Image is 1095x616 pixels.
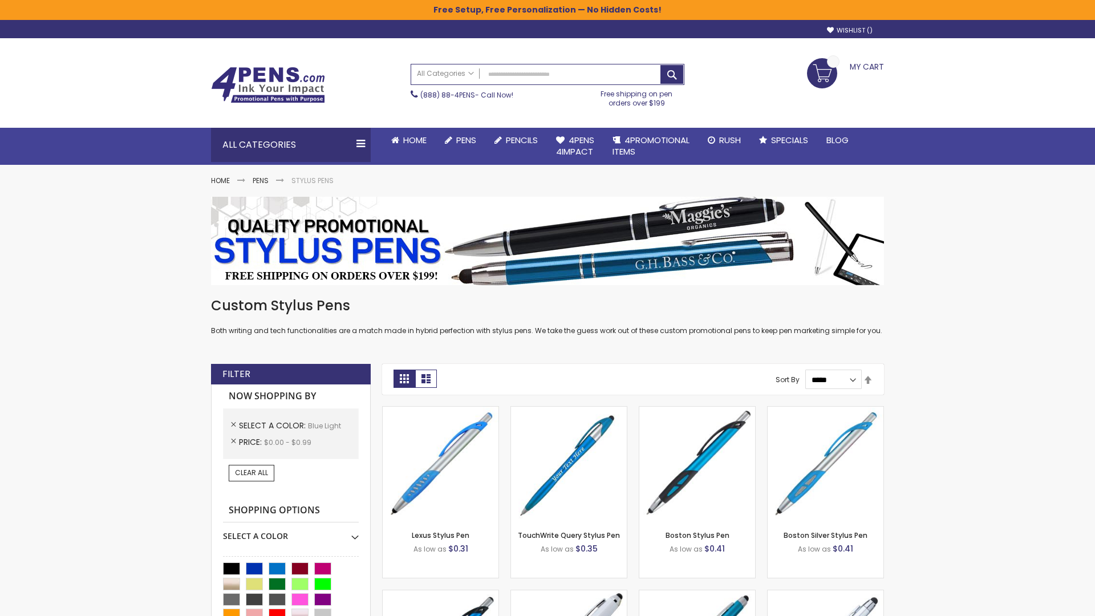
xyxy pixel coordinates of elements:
[575,543,598,554] span: $0.35
[639,590,755,599] a: Lory Metallic Stylus Pen-Blue - Light
[456,134,476,146] span: Pens
[506,134,538,146] span: Pencils
[518,530,620,540] a: TouchWrite Query Stylus Pen
[704,543,725,554] span: $0.41
[719,134,741,146] span: Rush
[383,407,498,522] img: Lexus Stylus Pen-Blue - Light
[394,370,415,388] strong: Grid
[448,543,468,554] span: $0.31
[412,530,469,540] a: Lexus Stylus Pen
[771,134,808,146] span: Specials
[239,436,264,448] span: Price
[223,384,359,408] strong: Now Shopping by
[211,176,230,185] a: Home
[253,176,269,185] a: Pens
[223,499,359,523] strong: Shopping Options
[776,375,800,384] label: Sort By
[511,406,627,416] a: TouchWrite Query Stylus Pen-Blue Light
[511,590,627,599] a: Kimberly Logo Stylus Pens-LT-Blue
[768,406,883,416] a: Boston Silver Stylus Pen-Blue - Light
[211,128,371,162] div: All Categories
[436,128,485,153] a: Pens
[291,176,334,185] strong: Stylus Pens
[211,297,884,336] div: Both writing and tech functionalities are a match made in hybrid perfection with stylus pens. We ...
[589,85,685,108] div: Free shipping on pen orders over $199
[750,128,817,153] a: Specials
[699,128,750,153] a: Rush
[411,64,480,83] a: All Categories
[817,128,858,153] a: Blog
[211,67,325,103] img: 4Pens Custom Pens and Promotional Products
[511,407,627,522] img: TouchWrite Query Stylus Pen-Blue Light
[826,134,849,146] span: Blog
[383,406,498,416] a: Lexus Stylus Pen-Blue - Light
[235,468,268,477] span: Clear All
[666,530,729,540] a: Boston Stylus Pen
[485,128,547,153] a: Pencils
[420,90,513,100] span: - Call Now!
[833,543,853,554] span: $0.41
[798,544,831,554] span: As low as
[639,407,755,522] img: Boston Stylus Pen-Blue - Light
[768,407,883,522] img: Boston Silver Stylus Pen-Blue - Light
[670,544,703,554] span: As low as
[827,26,873,35] a: Wishlist
[403,134,427,146] span: Home
[383,590,498,599] a: Lexus Metallic Stylus Pen-Blue - Light
[308,421,341,431] span: Blue Light
[222,368,250,380] strong: Filter
[413,544,447,554] span: As low as
[613,134,690,157] span: 4PROMOTIONAL ITEMS
[556,134,594,157] span: 4Pens 4impact
[229,465,274,481] a: Clear All
[417,69,474,78] span: All Categories
[784,530,867,540] a: Boston Silver Stylus Pen
[239,420,308,431] span: Select A Color
[603,128,699,165] a: 4PROMOTIONALITEMS
[768,590,883,599] a: Silver Cool Grip Stylus Pen-Blue - Light
[420,90,475,100] a: (888) 88-4PENS
[639,406,755,416] a: Boston Stylus Pen-Blue - Light
[264,437,311,447] span: $0.00 - $0.99
[211,197,884,285] img: Stylus Pens
[382,128,436,153] a: Home
[541,544,574,554] span: As low as
[211,297,884,315] h1: Custom Stylus Pens
[223,522,359,542] div: Select A Color
[547,128,603,165] a: 4Pens4impact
